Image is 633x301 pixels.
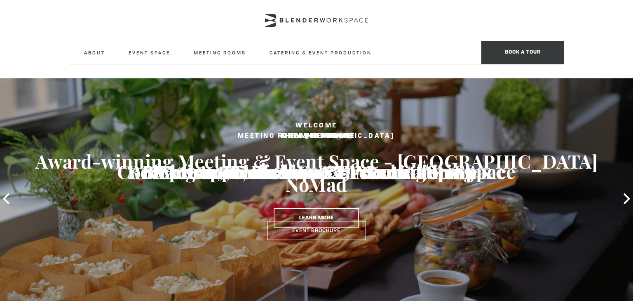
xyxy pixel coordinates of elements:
h2: Welcome [32,121,601,132]
a: Learn More [274,209,359,228]
h3: Elegant, Delicious & 5-star Catering [32,160,601,183]
a: Catering & Event Production [263,41,378,64]
a: Event Space [122,41,177,64]
a: About [77,41,112,64]
a: Meeting Rooms [187,41,253,64]
span: Book a tour [481,41,564,64]
h2: Food & Beverage [32,132,601,142]
a: Event Brochure [267,221,366,240]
